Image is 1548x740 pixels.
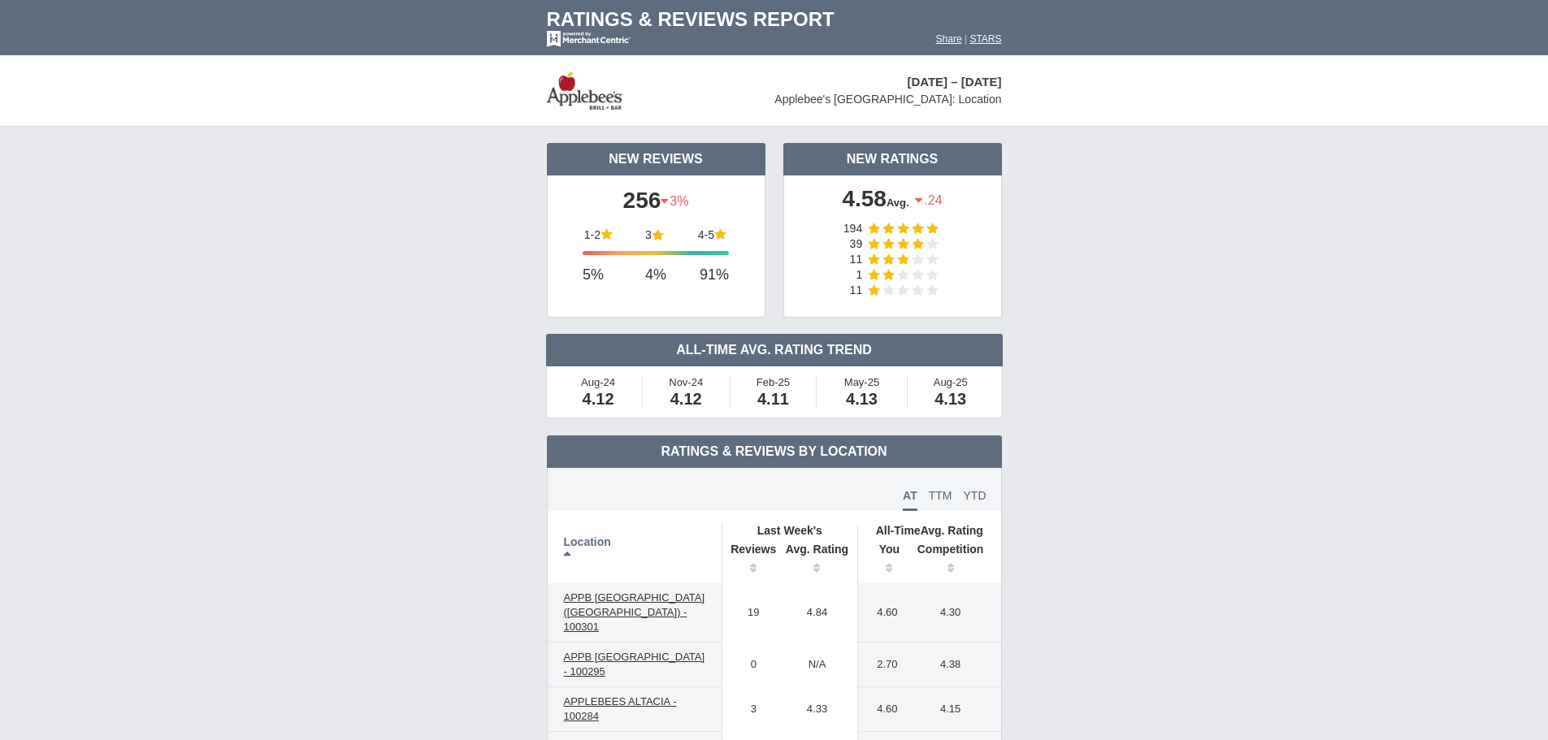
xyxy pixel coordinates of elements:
span: Applebee's [GEOGRAPHIC_DATA]: Location [774,93,1001,106]
span: .24 [915,188,942,213]
img: star-full-15.png [882,238,895,249]
td: 4.84 [777,583,858,643]
td: 4.58 [784,184,1001,219]
img: star-full-15.png [601,228,613,240]
img: star-empty-15.png [912,284,924,296]
td: May-25 [817,374,908,409]
img: star-full-15.png [912,223,924,234]
a: APPB [GEOGRAPHIC_DATA] ([GEOGRAPHIC_DATA]) - 100301 [556,588,713,637]
img: star-full-15.png [897,238,909,249]
th: Last Week's [722,523,857,538]
a: STARS [969,33,1001,45]
th: Avg. Rating [858,523,1001,538]
img: star-empty-15.png [926,253,939,265]
img: star-full-15.png [897,223,909,234]
td: 3 [722,687,777,732]
th: Avg. Rating: activate to sort column ascending [777,538,858,583]
td: 11 [843,253,868,269]
span: Avg. [887,197,909,209]
a: APPLEBEES ALTACIA - 100284 [556,692,713,726]
td: 4.60 [858,583,908,643]
td: 256 [548,180,765,223]
span: TTM [929,489,952,502]
span: [DATE] – [DATE] [907,75,1001,89]
td: 3 [645,228,652,241]
span: 4.13 [934,390,966,408]
span: APPB [GEOGRAPHIC_DATA] ([GEOGRAPHIC_DATA]) - 100301 [564,591,705,633]
span: APPLEBEES ALTACIA - 100284 [564,695,677,722]
td: 39 [843,238,868,253]
th: You: activate to sort column ascending [858,538,908,583]
td: 11 [843,284,868,300]
td: 0 [722,643,777,687]
img: star-full-15.png [926,223,939,234]
img: star-full-15.png [882,223,895,234]
span: 4.13 [846,390,878,408]
img: star-empty-15.png [926,269,939,280]
img: star-full-15.png [912,238,924,249]
img: star-full-15.png [868,253,880,265]
td: All-Time Avg. Rating Trend [546,334,1003,366]
td: 4.30 [908,583,1001,643]
img: star-full-15.png [868,223,880,234]
img: star-full-15.png [652,229,664,240]
td: 5% [583,259,638,292]
td: 91% [674,259,729,292]
img: mc-powered-by-logo-white-103.png [547,31,631,47]
span: 4.11 [757,390,789,408]
td: Nov-24 [643,374,731,409]
img: star-full-15.png [868,269,880,280]
img: star-empty-15.png [926,238,939,249]
img: star-full-15.png [897,253,909,265]
img: stars-applebees-logo-50.png [547,71,623,110]
span: 3% [661,189,688,214]
img: star-full-15.png [882,253,895,265]
img: star-empty-15.png [897,284,909,296]
span: APPB [GEOGRAPHIC_DATA] - 100295 [564,651,705,677]
img: star-full-15.png [868,284,880,296]
span: YTD [964,489,986,502]
span: All-Time [876,524,921,537]
a: APPB [GEOGRAPHIC_DATA] - 100295 [556,647,713,682]
td: 4-5 [696,228,714,241]
a: Share [936,33,962,45]
span: 4.12 [583,390,614,408]
td: 4.60 [858,687,908,732]
span: AT [903,489,917,511]
td: 194 [843,223,868,238]
th: Location: activate to sort column descending [548,523,722,583]
td: 4.38 [908,643,1001,687]
td: 4.15 [908,687,1001,732]
span: | [965,33,967,45]
td: New Ratings [783,143,1002,175]
td: Aug-24 [555,374,643,409]
td: New Reviews [547,143,765,175]
img: star-empty-15.png [926,284,939,296]
img: star-empty-15.png [882,284,895,296]
td: 2.70 [858,643,908,687]
img: star-full-15.png [714,228,726,240]
td: Ratings & Reviews by Location [547,435,1002,468]
img: star-full-15.png [882,269,895,280]
td: N/A [777,643,858,687]
span: 4.12 [670,390,702,408]
td: 1-2 [583,228,601,241]
td: Aug-25 [908,374,994,409]
th: Reviews: activate to sort column ascending [722,538,777,583]
img: star-empty-15.png [912,269,924,280]
td: 1 [843,269,868,284]
td: Feb-25 [731,374,817,409]
img: star-full-15.png [868,238,880,249]
img: star-empty-15.png [897,269,909,280]
td: 19 [722,583,777,643]
td: 4.33 [777,687,858,732]
td: 4% [638,259,674,292]
th: Competition: activate to sort column ascending [908,538,1001,583]
img: star-empty-15.png [912,253,924,265]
